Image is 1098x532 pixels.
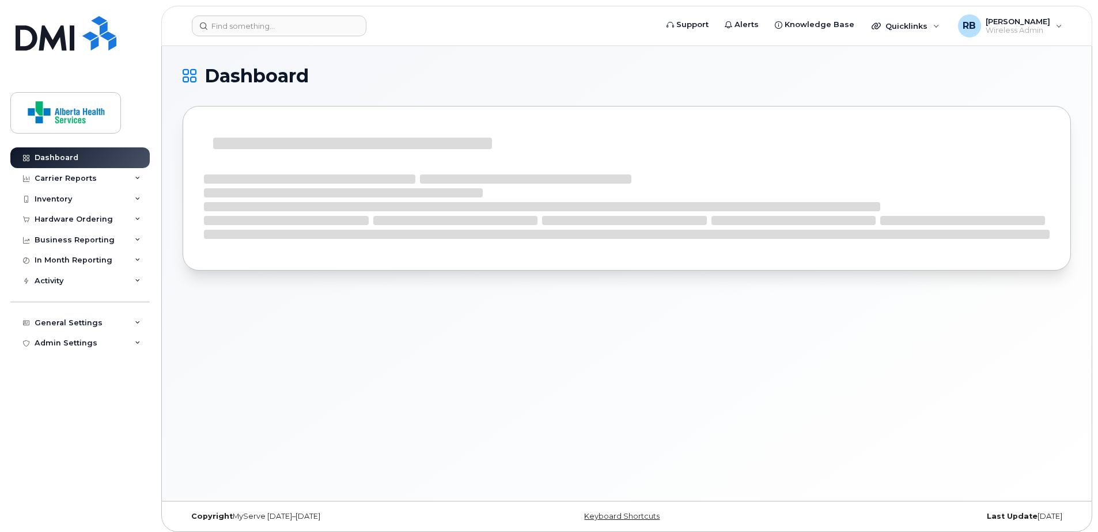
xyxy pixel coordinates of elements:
strong: Copyright [191,512,233,520]
span: Dashboard [205,67,309,85]
a: Keyboard Shortcuts [584,512,660,520]
div: [DATE] [775,512,1071,521]
div: MyServe [DATE]–[DATE] [183,512,479,521]
strong: Last Update [987,512,1038,520]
